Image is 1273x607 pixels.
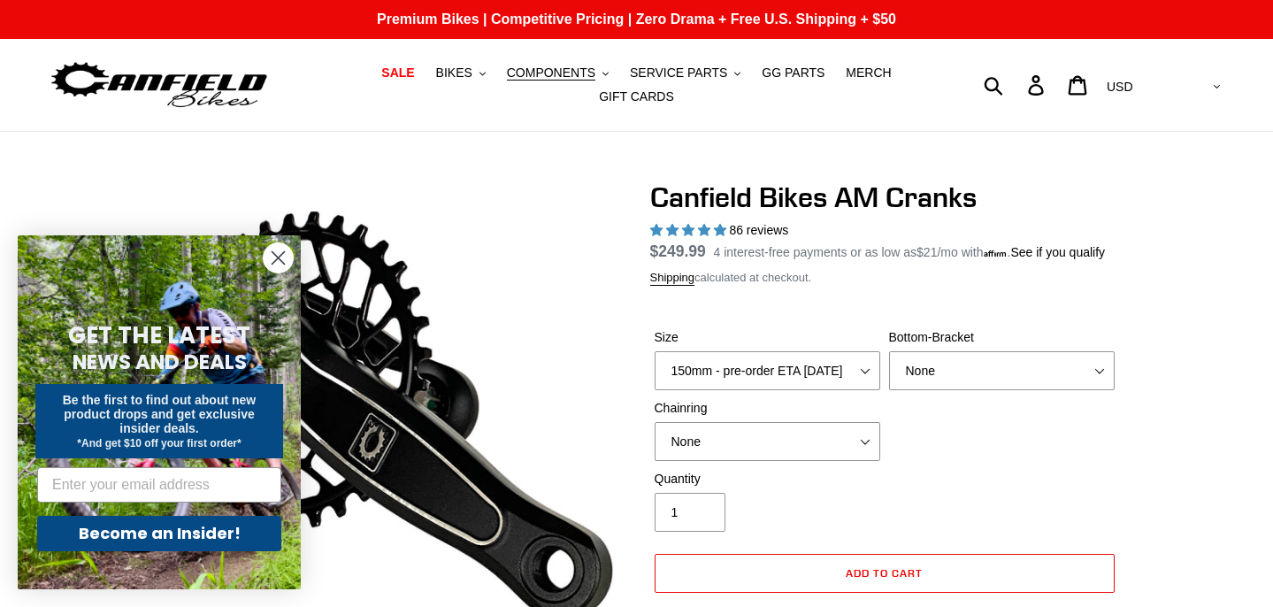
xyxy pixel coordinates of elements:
[68,319,250,351] span: GET THE LATEST
[263,242,294,273] button: Close dialog
[381,65,414,81] span: SALE
[630,65,727,81] span: SERVICE PARTS
[837,61,900,85] a: MERCH
[621,61,749,85] button: SERVICE PARTS
[372,61,423,85] a: SALE
[73,348,247,376] span: NEWS AND DEALS
[436,65,472,81] span: BIKES
[655,399,880,418] label: Chainring
[49,58,270,113] img: Canfield Bikes
[650,223,730,237] span: 4.97 stars
[427,61,495,85] button: BIKES
[599,89,674,104] span: GIFT CARDS
[650,181,1119,214] h1: Canfield Bikes AM Cranks
[498,61,617,85] button: COMPONENTS
[650,269,1119,287] div: calculated at checkout.
[77,437,241,449] span: *And get $10 off your first order*
[63,393,257,435] span: Be the first to find out about new product drops and get exclusive insider deals.
[753,61,833,85] a: GG PARTS
[507,65,595,81] span: COMPONENTS
[650,242,706,260] span: $249.99
[37,467,281,503] input: Enter your email address
[714,240,1106,263] p: 4 interest-free payments or as low as /mo with .
[846,65,891,81] span: MERCH
[846,566,923,580] span: Add to cart
[1010,245,1105,259] a: See if you qualify - Learn more about Affirm Financing (opens in modal)
[762,65,824,81] span: GG PARTS
[916,245,937,259] span: $21
[590,85,683,109] a: GIFT CARDS
[37,516,281,551] button: Become an Insider!
[729,223,788,237] span: 86 reviews
[655,470,880,488] label: Quantity
[655,554,1115,593] button: Add to cart
[993,65,1039,104] input: Search
[889,328,1115,347] label: Bottom-Bracket
[984,247,1008,257] span: Affirm
[650,271,695,286] a: Shipping
[655,328,880,347] label: Size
